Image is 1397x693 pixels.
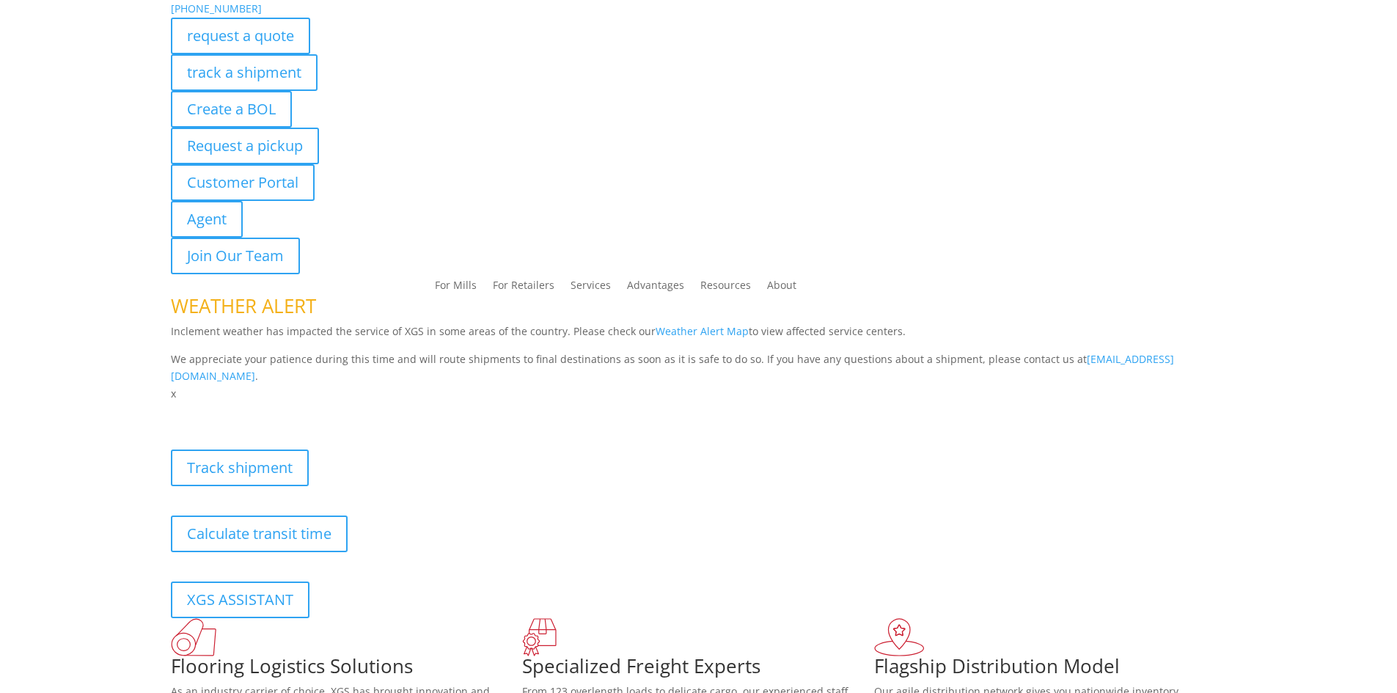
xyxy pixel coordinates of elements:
a: Join Our Team [171,238,300,274]
a: Calculate transit time [171,516,348,552]
h1: Flagship Distribution Model [874,656,1226,683]
span: WEATHER ALERT [171,293,316,319]
a: About [767,280,796,296]
b: Visibility, transparency, and control for your entire supply chain. [171,405,498,419]
a: For Retailers [493,280,554,296]
a: track a shipment [171,54,318,91]
p: We appreciate your patience during this time and will route shipments to final destinations as so... [171,351,1227,386]
a: Create a BOL [171,91,292,128]
a: Advantages [627,280,684,296]
a: Resources [700,280,751,296]
a: Track shipment [171,450,309,486]
h1: Specialized Freight Experts [522,656,874,683]
a: Services [571,280,611,296]
img: xgs-icon-total-supply-chain-intelligence-red [171,618,216,656]
p: Inclement weather has impacted the service of XGS in some areas of the country. Please check our ... [171,323,1227,351]
h1: Flooring Logistics Solutions [171,656,523,683]
img: xgs-icon-flagship-distribution-model-red [874,618,925,656]
img: xgs-icon-focused-on-flooring-red [522,618,557,656]
a: Agent [171,201,243,238]
a: XGS ASSISTANT [171,582,309,618]
a: [PHONE_NUMBER] [171,1,262,15]
a: Weather Alert Map [656,324,749,338]
a: Customer Portal [171,164,315,201]
p: x [171,385,1227,403]
a: Request a pickup [171,128,319,164]
a: For Mills [435,280,477,296]
a: request a quote [171,18,310,54]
